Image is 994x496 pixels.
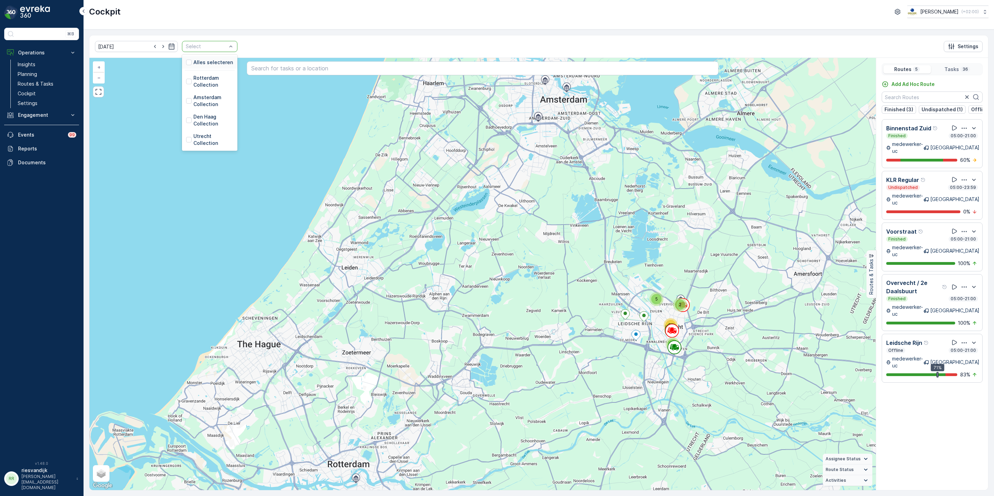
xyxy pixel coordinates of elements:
a: Insights [15,60,79,69]
p: Finished [888,133,906,139]
p: [PERSON_NAME] [920,8,959,15]
p: [PERSON_NAME][EMAIL_ADDRESS][DOMAIN_NAME] [21,474,73,490]
p: Reports [18,145,76,152]
p: Rotterdam Collection [193,75,233,88]
p: 05:00-23:59 [949,185,977,190]
p: 100 % [958,260,970,267]
p: medewerker-uc [892,355,924,369]
p: Tasks [944,66,959,73]
p: medewerker-uc [892,244,924,258]
img: logo [4,6,18,19]
p: 36 [962,67,969,72]
span: − [97,75,101,80]
input: dd/mm/yyyy [95,41,178,52]
p: Undispatched (1) [922,106,963,113]
a: Add Ad Hoc Route [882,81,935,88]
p: Routes & Tasks [18,80,53,87]
a: Zoom Out [94,72,104,83]
a: Planning [15,69,79,79]
p: Planning [18,71,37,78]
p: Amsterdam Collection [193,94,233,108]
div: Help Tooltip Icon [942,284,948,290]
input: Search Routes [882,92,983,103]
div: 5 [649,292,663,306]
a: Reports [4,142,79,156]
span: 5 [655,296,658,302]
p: Engagement [18,112,65,119]
p: Alles selecteren [193,59,233,66]
p: Routes [894,66,912,73]
p: [GEOGRAPHIC_DATA] [930,196,979,203]
span: 24 [668,322,673,328]
button: [PERSON_NAME](+02:00) [907,6,988,18]
span: Route Status [826,467,854,472]
div: 24 [664,318,678,332]
p: 83 % [960,371,970,378]
p: Settings [18,100,37,107]
p: ⌘B [67,31,74,37]
summary: Route Status [823,464,872,475]
p: [GEOGRAPHIC_DATA] [930,144,979,151]
button: RRriesvandijk[PERSON_NAME][EMAIL_ADDRESS][DOMAIN_NAME] [4,467,79,490]
a: Zoom In [94,62,104,72]
div: 2 [673,298,687,312]
summary: Assignee Status [823,454,872,464]
a: Open this area in Google Maps (opens a new window) [91,481,114,490]
div: 71% [931,364,944,372]
span: Activities [826,478,846,483]
a: Cockpit [15,89,79,98]
input: Search for tasks or a location [247,61,718,75]
span: Assignee Status [826,456,861,462]
p: Events [18,131,64,138]
summary: Activities [823,475,872,486]
p: 05:00-21:00 [950,296,977,302]
p: Overvecht / 2e Daalsbuurt [886,279,941,295]
button: Engagement [4,108,79,122]
p: ( +02:00 ) [961,9,979,15]
span: 2 [679,302,681,307]
p: Cockpit [18,90,36,97]
div: Help Tooltip Icon [933,125,938,131]
p: Offline [888,348,904,353]
p: Operations [18,49,65,56]
p: Routes & Tasks [868,259,875,295]
a: Events99 [4,128,79,142]
p: Voorstraat [886,227,917,236]
p: [GEOGRAPHIC_DATA] [930,359,979,366]
p: medewerker-uc [892,304,924,317]
p: KLR Regular [886,176,919,184]
p: Finished [888,236,906,242]
div: Help Tooltip Icon [924,340,929,346]
p: 0 % [963,208,970,215]
p: [GEOGRAPHIC_DATA] [930,247,979,254]
div: Help Tooltip Icon [918,229,924,234]
img: logo_dark-DEwI_e13.png [20,6,50,19]
p: Cockpit [89,6,121,17]
p: medewerker-uc [892,141,924,155]
span: + [97,64,101,70]
div: Help Tooltip Icon [921,177,926,183]
p: 99 [69,132,75,138]
p: Select [186,43,227,50]
p: Den Haag Collection [193,113,233,127]
p: 05:00-21:00 [950,236,977,242]
p: Documents [18,159,76,166]
div: 2 [666,337,680,351]
span: v 1.48.0 [4,461,79,465]
p: 05:00-21:00 [950,133,977,139]
img: basis-logo_rgb2x.png [907,8,917,16]
p: [GEOGRAPHIC_DATA] [930,307,979,314]
p: Insights [18,61,35,68]
p: riesvandijk [21,467,73,474]
button: Operations [4,46,79,60]
p: 05:00-21:00 [950,348,977,353]
p: 100 % [958,320,970,327]
button: Undispatched (1) [919,105,966,114]
p: Finished (3) [884,106,913,113]
p: Add Ad Hoc Route [891,81,935,88]
p: medewerker-uc [892,192,924,206]
img: Google [91,481,114,490]
p: 5 [914,67,918,72]
a: Documents [4,156,79,169]
div: RR [6,473,17,484]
